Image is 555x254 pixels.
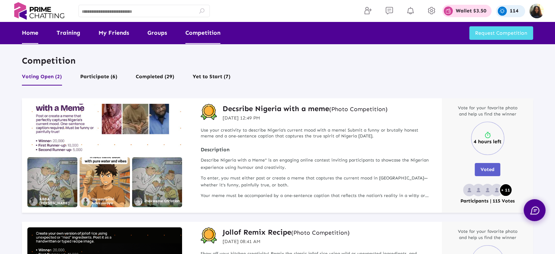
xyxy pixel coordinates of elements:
[201,104,217,120] img: competition-badge.svg
[144,199,180,203] p: Ihekweme Christian
[475,30,527,36] span: Request Competition
[201,192,431,199] p: Your meme must be accompanied by a one-sentence caption that reflects the nation’s reality in a w...
[469,26,533,40] button: Request Competition
[80,72,117,86] button: Participate (6)
[39,197,77,205] p: ABBA [PERSON_NAME]
[27,104,182,155] img: compititionbanner1754999366-pkSsI.jpg
[92,197,130,205] p: Oluwayemisi Adekuoroye
[27,157,77,207] img: Screenshot1755210405619.png
[329,106,388,113] small: (Photo Competition)
[201,157,431,171] p: Describe Nigeria with a Meme" is an engaging online contest inviting participants to showcase the...
[474,139,501,145] p: 4 hours left
[223,227,350,237] a: Jollof Remix Recipe(Photo Competition)
[11,2,68,20] img: logo
[223,104,388,113] a: Decsribe Nigeria with a meme(Photo Competition)
[529,4,544,18] img: img
[530,206,539,215] img: chat.svg
[463,184,475,196] img: no_profile_image.svg
[501,187,510,193] p: + 11
[201,175,431,189] p: To enter, you must either post or create a meme that captures the current mood in [GEOGRAPHIC_DAT...
[456,8,486,14] p: Wallet $3.50
[481,167,494,172] span: Voted
[472,184,485,196] img: no_profile_image.svg
[80,157,130,207] img: fceacafile1755820329066.png
[455,228,520,241] p: Vote for your favorite photo and help us find the winner
[201,147,431,153] strong: Description
[223,104,388,113] h3: Decsribe Nigeria with a meme
[81,197,90,206] img: 685006c58bec4b43fe5a292f_1751881247454.png
[223,238,350,245] p: [DATE] 08:41 AM
[134,197,142,206] img: 683ed4866530a9605a755410_1756324506508.png
[99,22,129,44] a: My Friends
[484,132,491,139] img: timer.svg
[481,184,494,196] img: no_profile_image.svg
[193,72,231,86] button: Yet to Start (7)
[223,114,388,122] p: [DATE] 12:49 PM
[475,163,500,176] button: Voted
[455,105,520,117] p: Vote for your favorite photo and help us find the winner
[147,22,167,44] a: Groups
[22,72,62,86] button: Voting Open (2)
[223,227,350,237] h3: Jollof Remix Recipe
[22,55,533,66] p: Competition
[132,157,182,207] img: 1755601369194.jpg
[185,22,220,44] a: Competition
[291,229,350,236] small: (Photo Competition)
[201,227,217,244] img: competition-badge.svg
[57,22,80,44] a: Training
[29,197,38,206] img: 68701a5c75df9738c07e6f78_1754260010868.png
[201,127,431,140] p: Use your creativity to describe Nigeria’s current mood with a meme! Submit a funny or brutally ho...
[490,184,503,196] img: no_profile_image.svg
[510,8,519,14] p: 114
[22,22,38,44] a: Home
[460,198,515,204] p: Participants | 115 Votes
[136,72,174,86] button: Completed (29)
